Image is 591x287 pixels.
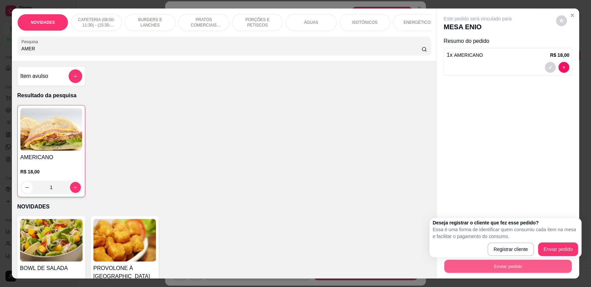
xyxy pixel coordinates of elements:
[20,168,82,175] p: R$ 18,00
[20,153,82,162] h4: AMERICANO
[77,17,116,28] p: CAFETERIA (08:00-11:30) - (15:30-18:00)
[93,219,156,261] img: product-image
[20,219,83,261] img: product-image
[184,17,223,28] p: PRATOS COMERCIAIS (11:30-15:30)
[20,108,82,151] img: product-image
[69,69,82,83] button: add-separate-item
[567,10,578,21] button: Close
[238,17,277,28] p: PORÇÕES E PETISCOS
[22,182,33,193] button: decrease-product-quantity
[545,62,556,73] button: decrease-product-quantity
[20,264,83,272] h4: BOWL DE SALADA
[444,37,572,45] p: Resumo do pedido
[21,39,40,45] label: Pesquisa
[538,242,578,256] button: Enviar pedido
[558,62,569,73] button: decrease-product-quantity
[93,264,156,281] h4: PROVOLONE À [GEOGRAPHIC_DATA]
[444,15,512,22] p: Este pedido será vinculado para
[433,219,578,226] h2: Deseja registrar o cliente que fez esse pedido?
[550,52,569,58] p: R$ 18,00
[130,17,170,28] p: BURGERS E LANCHES
[21,45,422,52] input: Pesquisa
[352,20,377,25] p: ISOTÔNICOS
[487,242,534,256] button: Registrar cliente
[444,22,512,32] p: MESA ENIO
[304,20,318,25] p: ÁGUAS
[454,52,483,58] span: AMERICANO
[17,203,431,211] p: NOVIDADES
[70,182,81,193] button: increase-product-quantity
[17,91,431,100] p: Resultado da pesquisa
[20,72,48,80] h4: Item avulso
[31,20,55,25] p: NOVIDADES
[444,259,572,273] button: Enviar pedido
[404,20,433,25] p: ENERGÉTICOS
[447,51,483,59] p: 1 x
[433,226,578,240] p: Essa é uma forma de identificar quem consumiu cada item na mesa e facilitar o pagamento do consumo.
[556,15,567,26] button: decrease-product-quantity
